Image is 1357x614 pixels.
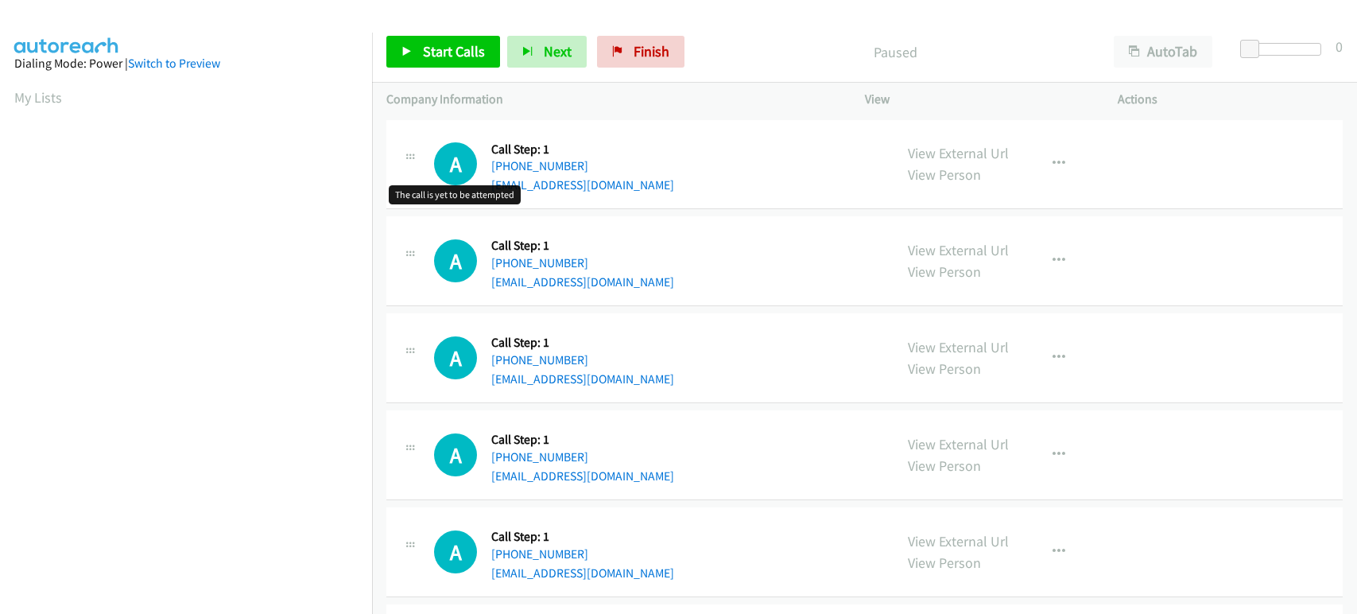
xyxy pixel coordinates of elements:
[865,90,1090,109] p: View
[491,546,588,562] a: [PHONE_NUMBER]
[908,359,981,378] a: View Person
[908,338,1009,356] a: View External Url
[1114,36,1212,68] button: AutoTab
[908,457,981,475] a: View Person
[434,336,477,379] h1: A
[434,239,477,282] h1: A
[434,530,477,573] div: The call is yet to be attempted
[386,36,500,68] a: Start Calls
[597,36,684,68] a: Finish
[434,336,477,379] div: The call is yet to be attempted
[434,433,477,476] h1: A
[491,177,674,192] a: [EMAIL_ADDRESS][DOMAIN_NAME]
[491,449,588,464] a: [PHONE_NUMBER]
[14,88,62,107] a: My Lists
[434,142,477,185] h1: A
[389,185,521,204] div: The call is yet to be attempted
[908,554,981,572] a: View Person
[491,255,588,270] a: [PHONE_NUMBER]
[491,371,674,387] a: [EMAIL_ADDRESS][DOMAIN_NAME]
[908,262,981,281] a: View Person
[491,565,674,581] a: [EMAIL_ADDRESS][DOMAIN_NAME]
[491,142,674,157] h5: Call Step: 1
[634,42,669,60] span: Finish
[491,432,674,448] h5: Call Step: 1
[706,41,1085,63] p: Paused
[386,90,836,109] p: Company Information
[491,468,674,484] a: [EMAIL_ADDRESS][DOMAIN_NAME]
[1336,36,1343,57] div: 0
[434,239,477,282] div: The call is yet to be attempted
[491,274,674,290] a: [EMAIL_ADDRESS][DOMAIN_NAME]
[1118,90,1343,109] p: Actions
[491,352,588,367] a: [PHONE_NUMBER]
[14,54,358,73] div: Dialing Mode: Power |
[491,158,588,173] a: [PHONE_NUMBER]
[908,144,1009,162] a: View External Url
[491,529,674,545] h5: Call Step: 1
[544,42,572,60] span: Next
[1248,43,1321,56] div: Delay between calls (in seconds)
[908,435,1009,453] a: View External Url
[908,532,1009,550] a: View External Url
[423,42,485,60] span: Start Calls
[128,56,220,71] a: Switch to Preview
[908,165,981,184] a: View Person
[491,335,674,351] h5: Call Step: 1
[491,238,674,254] h5: Call Step: 1
[434,433,477,476] div: The call is yet to be attempted
[908,241,1009,259] a: View External Url
[434,530,477,573] h1: A
[507,36,587,68] button: Next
